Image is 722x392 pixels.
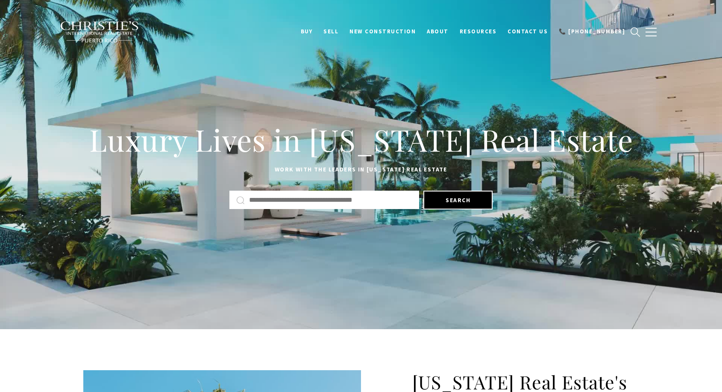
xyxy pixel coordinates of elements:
a: BUY [295,24,318,40]
a: New Construction [344,24,421,40]
span: Contact Us [508,28,548,35]
span: 📞 [PHONE_NUMBER] [559,28,625,35]
p: Work with the leaders in [US_STATE] Real Estate [83,165,639,175]
h1: Luxury Lives in [US_STATE] Real Estate [83,121,639,159]
a: About [421,24,454,40]
input: Search by Address, City, or Neighborhood [249,195,412,206]
button: button [640,20,662,44]
span: New Construction [349,28,416,35]
img: Christie's International Real Estate black text logo [60,21,139,43]
a: SELL [318,24,344,40]
a: call 9393373000 [553,24,631,40]
a: Resources [454,24,502,40]
a: search [631,27,640,37]
button: Search [423,191,493,209]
